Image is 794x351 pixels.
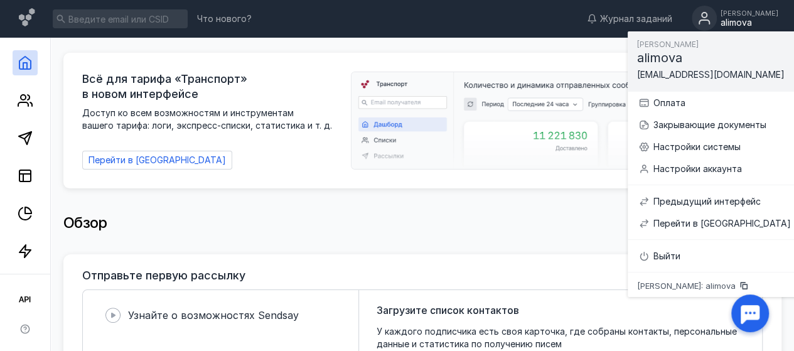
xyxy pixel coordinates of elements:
div: Закрывающие документы [653,119,791,131]
span: Перейти в [GEOGRAPHIC_DATA] [89,155,226,166]
span: Журнал заданий [600,13,672,25]
div: alimova [721,18,778,28]
span: Обзор [63,213,107,232]
div: Оплата [653,97,791,109]
input: Введите email или CSID [53,9,188,28]
h3: Отправьте первую рассылку [82,269,245,282]
span: alimova [637,50,682,65]
span: Всё для тарифа «Транспорт» в новом интерфейсе [82,72,332,102]
span: Загрузите список контактов [377,303,519,318]
a: Перейти в [GEOGRAPHIC_DATA] [82,151,232,170]
span: Узнайте о возможностях Sendsay [128,309,299,321]
img: dashboard-transport-banner [351,72,768,169]
div: Предыдущий интерфейс [653,195,791,208]
a: Журнал заданий [581,13,679,25]
div: Выйти [653,250,791,262]
a: Что нового? [191,14,258,23]
span: Что нового? [197,14,252,23]
span: Доступ ко всем возможностям и инструментам вашего тарифа: логи, экспресс-списки, статистика и т. д. [82,107,332,132]
div: Настройки аккаунта [653,163,791,175]
div: [PERSON_NAME] [721,9,778,17]
span: [PERSON_NAME]: alimova [637,282,736,290]
span: [PERSON_NAME] [637,40,699,49]
div: Перейти в [GEOGRAPHIC_DATA] [653,217,791,230]
div: Настройки системы [653,141,791,153]
span: [EMAIL_ADDRESS][DOMAIN_NAME] [637,69,785,80]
